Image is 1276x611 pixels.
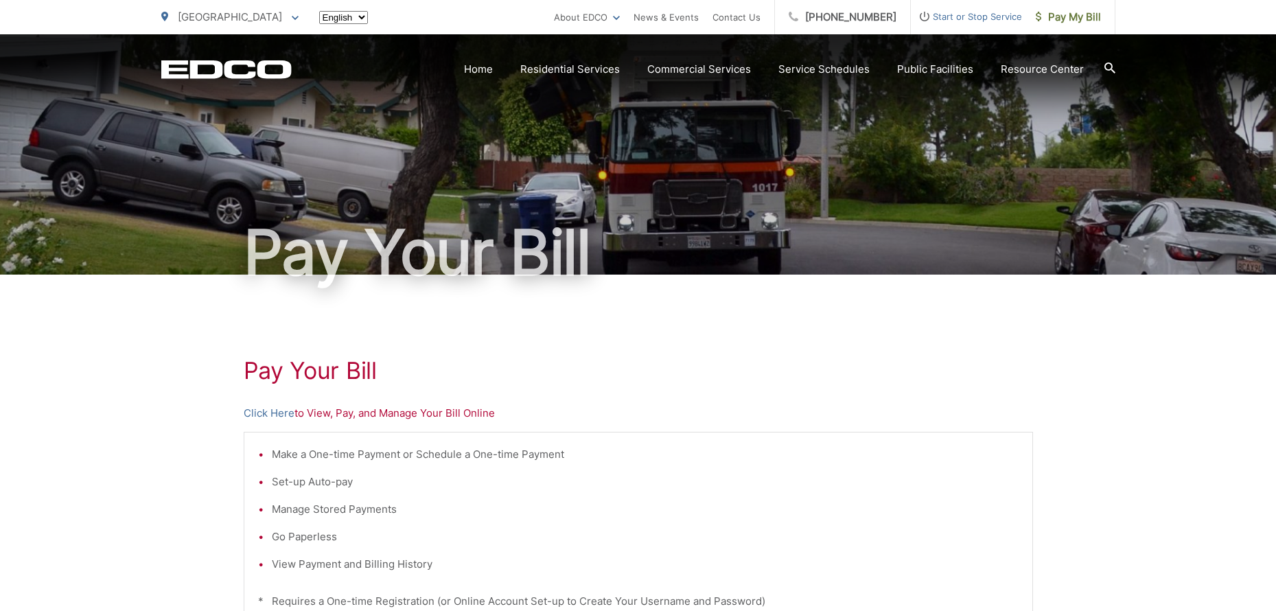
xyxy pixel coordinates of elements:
select: Select a language [319,11,368,24]
li: Manage Stored Payments [272,501,1019,518]
a: Residential Services [520,61,620,78]
a: Public Facilities [897,61,973,78]
a: Commercial Services [647,61,751,78]
h1: Pay Your Bill [244,357,1033,384]
h1: Pay Your Bill [161,218,1115,287]
a: Contact Us [712,9,761,25]
li: View Payment and Billing History [272,556,1019,573]
a: Resource Center [1001,61,1084,78]
li: Make a One-time Payment or Schedule a One-time Payment [272,446,1019,463]
a: News & Events [634,9,699,25]
a: About EDCO [554,9,620,25]
p: to View, Pay, and Manage Your Bill Online [244,405,1033,422]
li: Set-up Auto-pay [272,474,1019,490]
a: Click Here [244,405,294,422]
span: [GEOGRAPHIC_DATA] [178,10,282,23]
a: Service Schedules [778,61,870,78]
span: Pay My Bill [1036,9,1101,25]
li: Go Paperless [272,529,1019,545]
p: * Requires a One-time Registration (or Online Account Set-up to Create Your Username and Password) [258,593,1019,610]
a: EDCD logo. Return to the homepage. [161,60,292,79]
a: Home [464,61,493,78]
